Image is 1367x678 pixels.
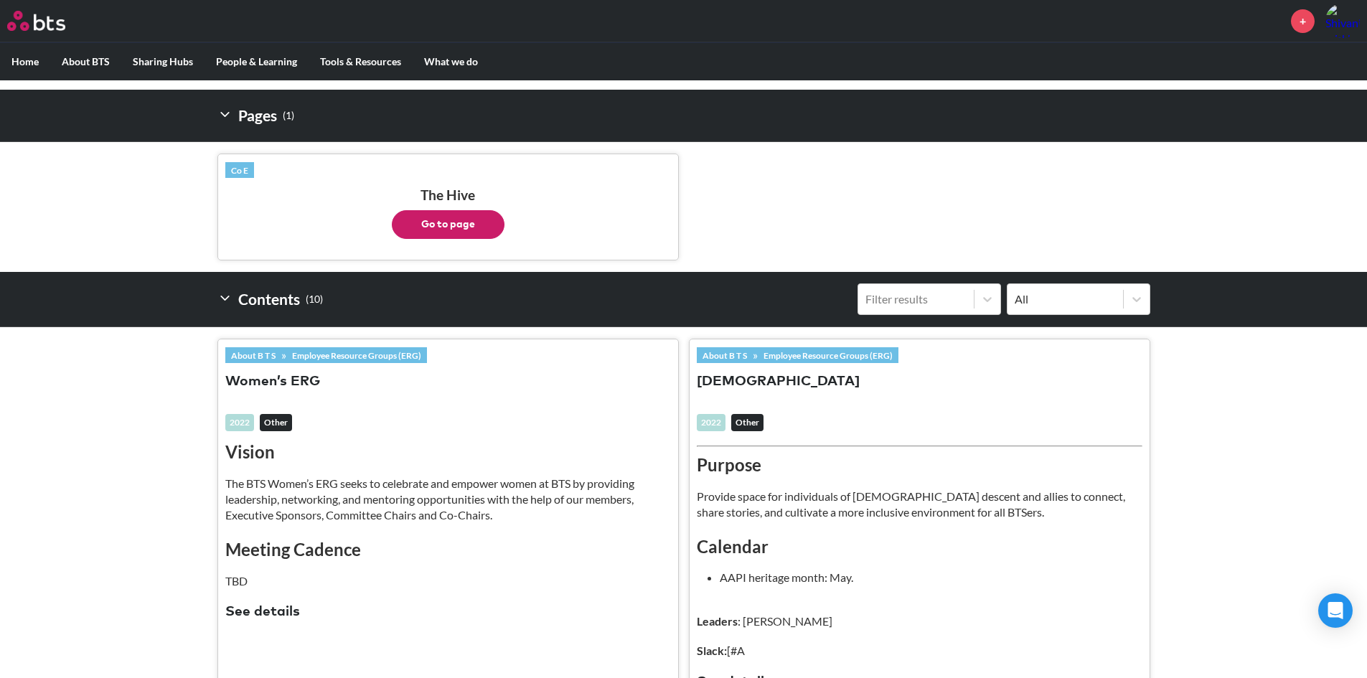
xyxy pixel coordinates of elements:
[225,537,671,562] h2: Meeting Cadence
[392,210,504,239] button: Go to page
[225,187,671,239] h3: The Hive
[217,101,294,130] h2: Pages
[697,598,1142,630] p: : [PERSON_NAME]
[1318,593,1353,628] div: Open Intercom Messenger
[1325,4,1360,38] img: Shivani Wakhare
[309,43,413,80] label: Tools & Resources
[225,603,300,622] button: See details
[1291,9,1315,33] a: +
[7,11,92,31] a: Go home
[697,347,898,363] div: »
[1325,4,1360,38] a: Profile
[865,291,967,307] div: Filter results
[1015,291,1116,307] div: All
[225,414,254,431] div: 2022
[225,573,671,589] p: TBD
[7,11,65,31] img: BTS Logo
[697,347,753,363] a: About B T S
[121,43,205,80] label: Sharing Hubs
[225,372,320,392] button: Women’s ERG
[720,570,1131,585] li: AAPI heritage month: May.
[697,644,727,657] strong: Slack:
[260,414,292,431] em: Other
[225,162,254,178] a: Co E
[697,489,1142,521] p: Provide space for individuals of [DEMOGRAPHIC_DATA] descent and allies to connect, share stories,...
[205,43,309,80] label: People & Learning
[225,476,671,524] p: The BTS Women’s ERG seeks to celebrate and empower women at BTS by providing leadership, networki...
[283,106,294,126] small: ( 1 )
[697,453,1142,477] h2: Purpose
[697,414,725,431] div: 2022
[217,283,323,315] h2: Contents
[225,440,671,464] h2: Vision
[697,643,1142,659] p: [#A
[225,347,427,363] div: »
[225,347,281,363] a: About B T S
[50,43,121,80] label: About BTS
[286,347,427,363] a: Employee Resource Groups (ERG)
[413,43,489,80] label: What we do
[731,414,764,431] em: Other
[697,535,1142,559] h2: Calendar
[697,372,860,392] button: [DEMOGRAPHIC_DATA]
[697,614,738,628] strong: Leaders
[758,347,898,363] a: Employee Resource Groups (ERG)
[306,290,323,309] small: ( 10 )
